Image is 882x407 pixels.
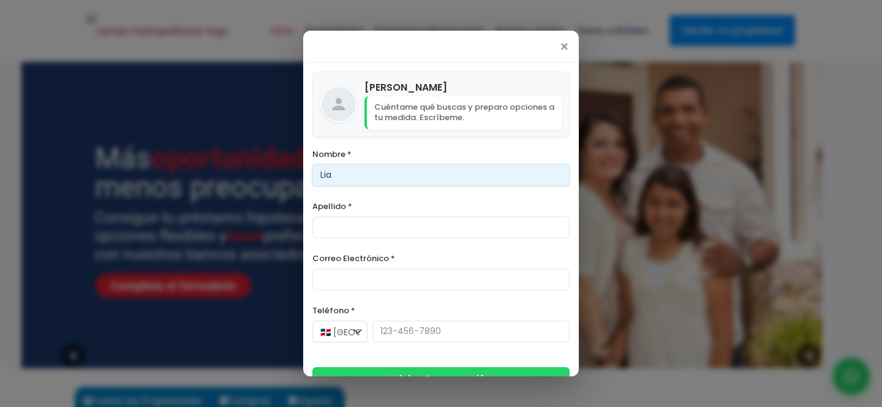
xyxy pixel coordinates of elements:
[312,146,570,162] label: Nombre *
[312,367,570,392] button: Iniciar Conversación
[372,321,570,343] input: 123-456-7890
[364,80,562,95] h4: [PERSON_NAME]
[312,199,570,214] label: Apellido *
[364,96,562,129] p: Cuéntame qué buscas y preparo opciones a tu medida. Escríbeme.
[312,251,570,266] label: Correo Electrónico *
[312,303,570,318] label: Teléfono *
[559,40,570,55] span: ×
